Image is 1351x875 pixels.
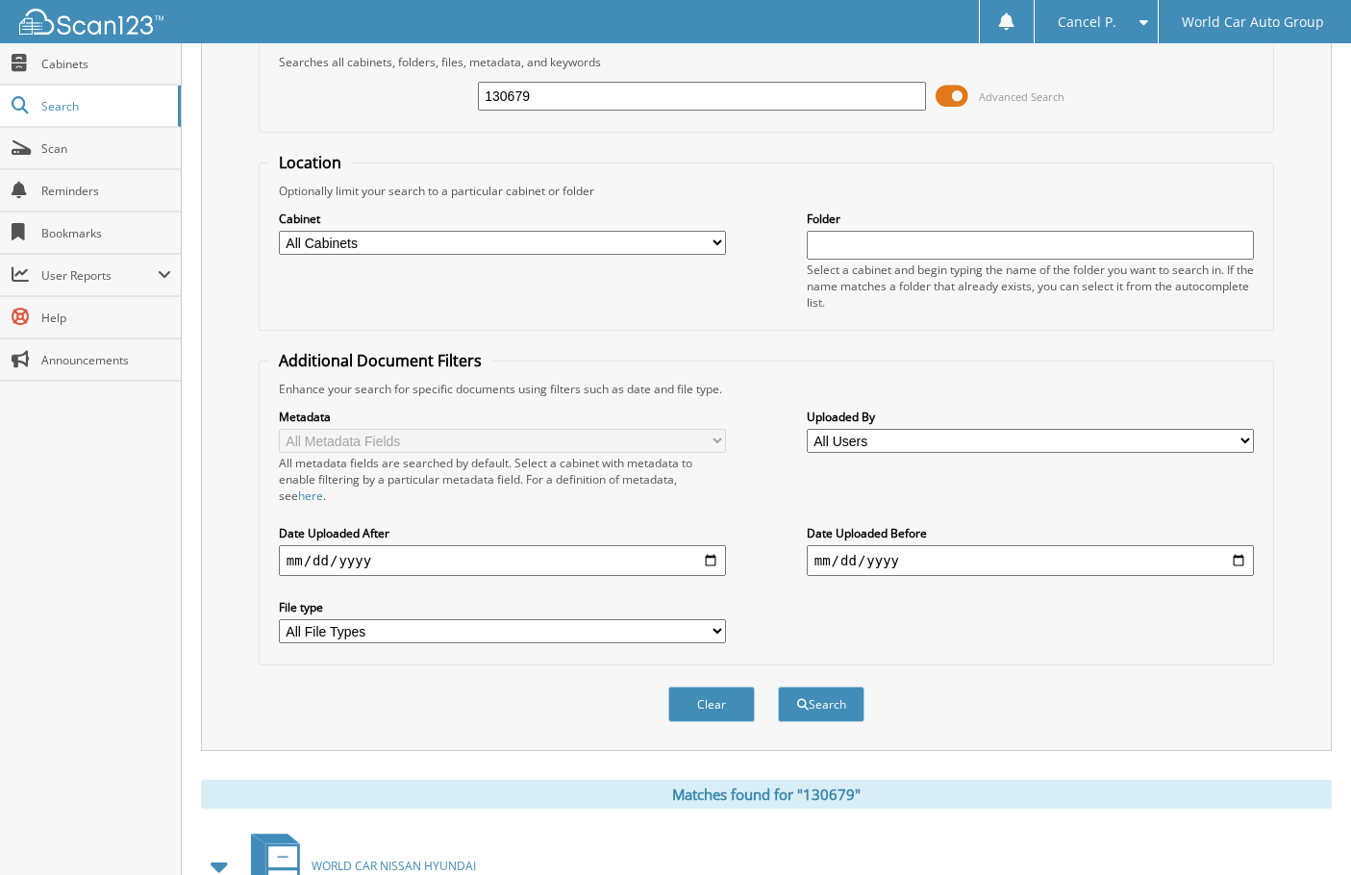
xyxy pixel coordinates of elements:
div: Searches all cabinets, folders, files, metadata, and keywords [269,54,1263,70]
iframe: Chat Widget [1255,783,1351,875]
span: User Reports [41,267,158,284]
div: Select a cabinet and begin typing the name of the folder you want to search in. If the name match... [807,262,1254,311]
legend: Additional Document Filters [269,350,491,371]
label: Cabinet [279,211,726,227]
label: Folder [807,211,1254,227]
legend: Location [269,152,351,173]
span: Advanced Search [979,89,1064,104]
span: Search [41,98,168,114]
img: scan123-logo-white.svg [19,9,163,35]
label: Uploaded By [807,409,1254,425]
a: here [298,487,323,504]
span: Bookmarks [41,225,171,241]
button: Search [778,687,864,722]
input: start [279,545,726,576]
span: WORLD CAR NISSAN HYUNDAI [312,858,476,874]
span: Announcements [41,352,171,368]
div: Enhance your search for specific documents using filters such as date and file type. [269,381,1263,397]
label: File type [279,599,726,615]
label: Date Uploaded Before [807,525,1254,541]
label: Date Uploaded After [279,525,726,541]
div: Optionally limit your search to a particular cabinet or folder [269,183,1263,199]
span: Reminders [41,183,171,199]
label: Metadata [279,409,726,425]
div: Matches found for "130679" [201,780,1332,809]
span: Cabinets [41,56,171,72]
span: Scan [41,140,171,157]
div: All metadata fields are searched by default. Select a cabinet with metadata to enable filtering b... [279,455,726,504]
span: Cancel P. [1058,16,1116,28]
input: end [807,545,1254,576]
span: Help [41,310,171,326]
button: Clear [668,687,755,722]
span: World Car Auto Group [1182,16,1324,28]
